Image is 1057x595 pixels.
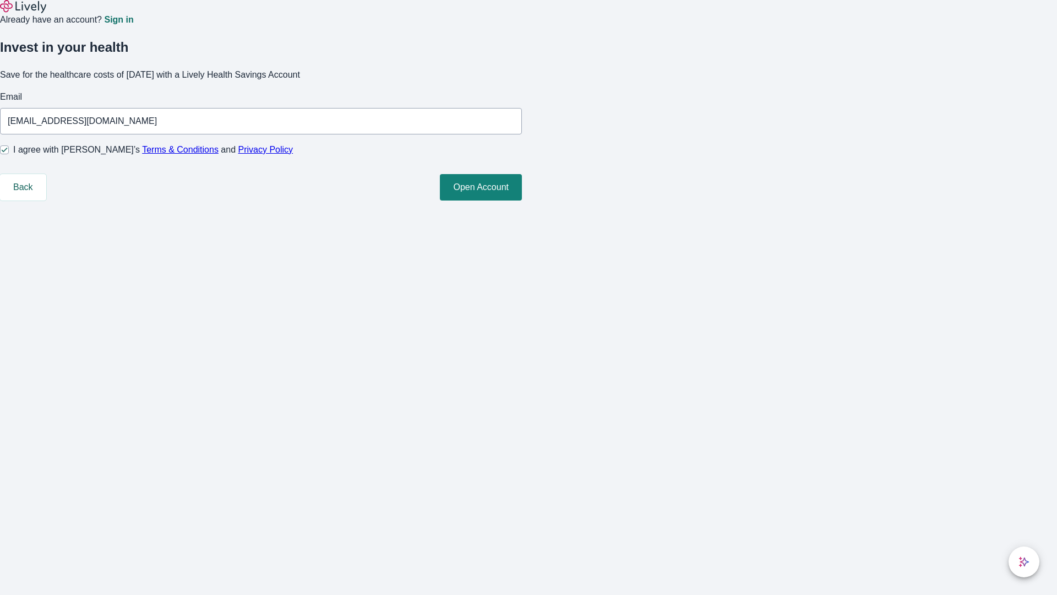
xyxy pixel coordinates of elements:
button: chat [1009,547,1039,577]
a: Terms & Conditions [142,145,219,154]
svg: Lively AI Assistant [1018,556,1029,567]
button: Open Account [440,174,522,201]
span: I agree with [PERSON_NAME]’s and [13,143,293,156]
a: Privacy Policy [238,145,293,154]
a: Sign in [104,15,133,24]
